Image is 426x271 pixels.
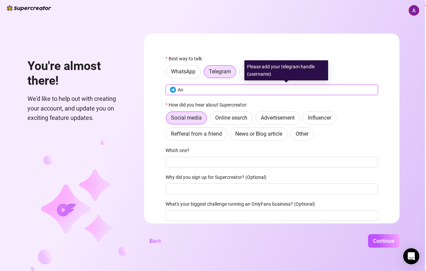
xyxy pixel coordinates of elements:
span: Telegram [209,68,231,75]
button: Back [144,234,167,248]
span: Back [149,238,161,244]
span: Other [296,131,308,137]
label: How did you hear about Supercreator: [166,101,252,109]
span: Influencer [308,115,331,121]
label: Why did you sign up for Supercreator? (Optional) [166,174,271,181]
div: Open Intercom Messenger [403,248,419,264]
span: Continue [373,238,394,244]
img: logo [7,5,51,11]
h1: You're almost there! [27,59,128,88]
label: What's your biggest challenge running an OnlyFans business? (Optional) [166,200,319,208]
span: Online search [215,115,247,121]
span: News or Blog article [235,131,282,137]
input: Why did you sign up for Supercreator? (Optional) [166,184,378,194]
img: ACg8ocIGEX3qOerrVWK1MIHFLLdrnzsppwL11RzRH7YUnjZHt6vyQQ=s96-c [409,5,419,15]
input: Which one? [166,157,378,167]
span: Advertisement [261,115,295,121]
label: Which one? [166,147,194,154]
span: We'd like to help out with creating your account, and update you on exciting feature updates. [27,94,128,123]
label: Best way to talk: [166,55,207,62]
input: What's your biggest challenge running an OnlyFans business? (Optional) [166,210,378,221]
span: WhatsApp [171,68,195,75]
button: Continue [368,234,400,248]
input: @username [178,86,374,93]
span: Refferal from a friend [171,131,222,137]
div: Please add your telegram handle (username) [244,60,328,80]
span: Social media [171,115,202,121]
